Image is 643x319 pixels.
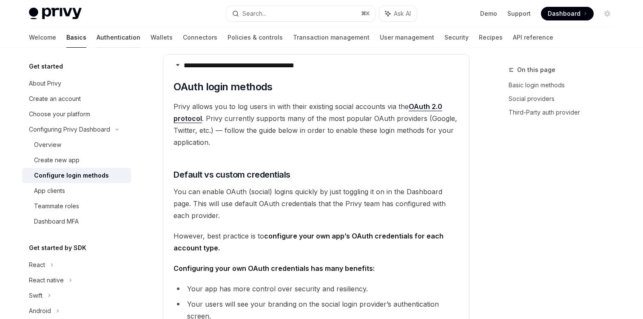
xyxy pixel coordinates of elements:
[34,201,79,211] div: Teammate roles
[151,27,173,48] a: Wallets
[479,27,503,48] a: Recipes
[29,275,64,285] div: React native
[226,6,375,21] button: Search...⌘K
[228,27,283,48] a: Policies & controls
[183,27,217,48] a: Connectors
[361,10,370,17] span: ⌘ K
[97,27,140,48] a: Authentication
[66,27,86,48] a: Basics
[174,80,273,94] span: OAuth login methods
[29,306,51,316] div: Android
[34,170,109,181] div: Configure login methods
[22,183,131,198] a: App clients
[174,232,444,252] strong: configure your own app’s OAuth credentials for each account type.
[509,106,621,119] a: Third-Party auth provider
[480,9,497,18] a: Demo
[174,230,459,254] span: However, best practice is to
[394,9,411,18] span: Ask AI
[29,61,63,72] h5: Get started
[22,152,131,168] a: Create new app
[34,140,61,150] div: Overview
[513,27,553,48] a: API reference
[379,6,417,21] button: Ask AI
[22,198,131,214] a: Teammate roles
[509,92,621,106] a: Social providers
[29,290,43,301] div: Swift
[174,169,290,181] span: Default vs custom credentials
[174,186,459,221] span: You can enable OAuth (social) logins quickly by just toggling it on in the Dashboard page. This w...
[34,186,65,196] div: App clients
[29,27,56,48] a: Welcome
[541,7,594,20] a: Dashboard
[174,283,459,295] li: Your app has more control over security and resiliency.
[22,214,131,229] a: Dashboard MFA
[444,27,469,48] a: Security
[22,76,131,91] a: About Privy
[29,94,81,104] div: Create an account
[29,8,82,20] img: light logo
[509,78,621,92] a: Basic login methods
[29,109,90,119] div: Choose your platform
[174,264,375,273] strong: Configuring your own OAuth credentials has many benefits:
[174,101,459,148] span: Privy allows you to log users in with their existing social accounts via the . Privy currently su...
[22,106,131,122] a: Choose your platform
[22,168,131,183] a: Configure login methods
[293,27,370,48] a: Transaction management
[242,9,266,19] div: Search...
[507,9,531,18] a: Support
[22,137,131,152] a: Overview
[380,27,434,48] a: User management
[34,155,80,165] div: Create new app
[29,78,61,89] div: About Privy
[29,124,110,135] div: Configuring Privy Dashboard
[517,65,555,75] span: On this page
[600,7,614,20] button: Toggle dark mode
[34,216,79,227] div: Dashboard MFA
[29,243,86,253] h5: Get started by SDK
[29,260,45,270] div: React
[22,91,131,106] a: Create an account
[548,9,580,18] span: Dashboard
